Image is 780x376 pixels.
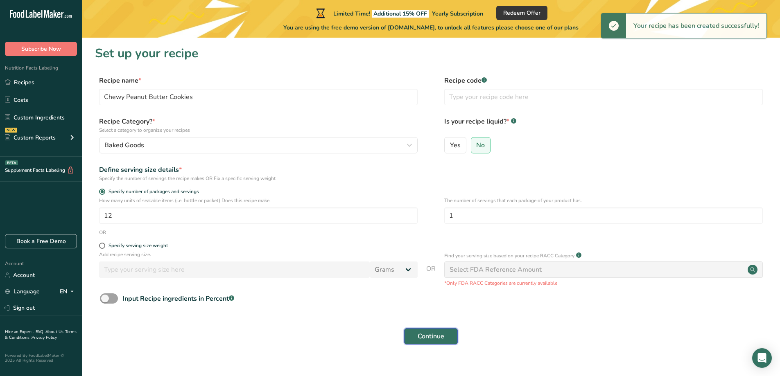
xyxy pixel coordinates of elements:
div: Specify serving size weight [109,243,168,249]
label: Recipe name [99,76,418,86]
span: You are using the free demo version of [DOMAIN_NAME], to unlock all features please choose one of... [283,23,579,32]
a: Privacy Policy [32,335,57,340]
span: plans [564,24,579,32]
p: The number of servings that each package of your product has. [444,197,763,204]
div: Your recipe has been created successfully! [626,14,766,38]
div: Custom Reports [5,133,56,142]
div: Open Intercom Messenger [752,348,772,368]
span: Redeem Offer [503,9,540,17]
span: Specify number of packages and servings [105,189,199,195]
div: EN [60,287,77,297]
div: Define serving size details [99,165,418,175]
a: Hire an Expert . [5,329,34,335]
input: Type your recipe code here [444,89,763,105]
span: Baked Goods [104,140,144,150]
a: About Us . [45,329,65,335]
span: Yearly Subscription [432,10,483,18]
span: No [476,141,485,149]
div: BETA [5,160,18,165]
div: Powered By FoodLabelMaker © 2025 All Rights Reserved [5,353,77,363]
p: *Only FDA RACC Categories are currently available [444,279,763,287]
span: Subscribe Now [21,45,61,53]
p: Find your serving size based on your recipe RACC Category [444,252,574,259]
h1: Set up your recipe [95,44,767,63]
div: Select FDA Reference Amount [450,265,542,275]
span: Additional 15% OFF [372,10,429,18]
div: Specify the number of servings the recipe makes OR Fix a specific serving weight [99,175,418,182]
button: Continue [404,328,458,344]
span: Yes [450,141,461,149]
p: Add recipe serving size. [99,251,418,258]
a: Language [5,284,40,299]
span: Continue [418,331,444,341]
a: FAQ . [36,329,45,335]
span: OR [426,264,436,287]
a: Terms & Conditions . [5,329,77,340]
input: Type your serving size here [99,261,370,278]
div: Input Recipe ingredients in Percent [122,294,234,304]
button: Subscribe Now [5,42,77,56]
div: Limited Time! [314,8,483,18]
button: Redeem Offer [496,6,547,20]
button: Baked Goods [99,137,418,153]
p: Select a category to organize your recipes [99,126,418,134]
a: Book a Free Demo [5,234,77,248]
label: Is your recipe liquid? [444,117,763,134]
label: Recipe Category? [99,117,418,134]
p: How many units of sealable items (i.e. bottle or packet) Does this recipe make. [99,197,418,204]
label: Recipe code [444,76,763,86]
div: OR [99,229,106,236]
div: NEW [5,128,17,133]
input: Type your recipe name here [99,89,418,105]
